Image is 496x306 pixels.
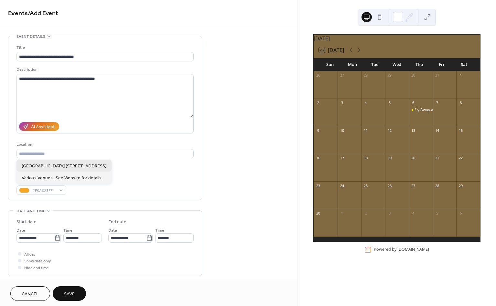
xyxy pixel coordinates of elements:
div: 27 [340,73,344,78]
div: 17 [340,156,344,161]
div: 29 [387,73,392,78]
div: [DATE] [314,35,480,42]
div: 4 [411,211,415,216]
div: 3 [387,211,392,216]
div: 31 [435,73,439,78]
span: Show date only [24,258,51,265]
div: 11 [363,128,368,133]
div: Mon [341,58,363,71]
div: 1 [458,73,463,78]
div: 13 [411,128,415,133]
div: Tue [363,58,386,71]
div: 30 [411,73,415,78]
button: 25[DATE] [317,46,346,55]
div: 12 [387,128,392,133]
div: 23 [316,183,320,188]
div: 1 [340,211,344,216]
div: AI Assistant [31,124,55,131]
div: Description [16,66,192,73]
button: Save [53,286,86,301]
span: #F5A623FF [32,187,56,194]
div: Event color [16,178,65,185]
div: 10 [340,128,344,133]
div: Title [16,44,192,51]
div: 5 [387,100,392,105]
span: Time [63,227,72,234]
span: All day [24,251,36,258]
div: 24 [340,183,344,188]
div: 7 [435,100,439,105]
div: 18 [363,156,368,161]
div: 2 [316,100,320,105]
div: 30 [316,211,320,216]
div: Wed [386,58,408,71]
div: 19 [387,156,392,161]
div: 29 [458,183,463,188]
div: Fri [430,58,453,71]
div: 9 [316,128,320,133]
div: 6 [458,211,463,216]
button: Cancel [10,286,50,301]
span: Time [155,227,164,234]
div: 14 [435,128,439,133]
div: 4 [363,100,368,105]
div: 27 [411,183,415,188]
div: 15 [458,128,463,133]
button: AI Assistant [19,122,59,131]
div: 28 [363,73,368,78]
div: Sat [453,58,475,71]
span: [GEOGRAPHIC_DATA] [STREET_ADDRESS] [22,163,106,170]
div: 2 [363,211,368,216]
span: Date [108,227,117,234]
a: [DOMAIN_NAME] [397,247,429,252]
span: / Add Event [28,7,58,20]
div: Start date [16,219,37,226]
span: Cancel [22,291,39,298]
div: 25 [363,183,368,188]
div: Powered by [374,247,429,252]
div: 8 [458,100,463,105]
div: Sun [319,58,341,71]
div: 26 [387,183,392,188]
div: Location [16,141,192,148]
div: 6 [411,100,415,105]
div: 28 [435,183,439,188]
div: 5 [435,211,439,216]
div: Thu [408,58,430,71]
div: Fly Away at Seattle's CloudBreak Festival [409,107,433,113]
div: 3 [340,100,344,105]
div: 20 [411,156,415,161]
span: Event details [16,33,45,40]
div: 16 [316,156,320,161]
span: Various Venues- See Website for details [22,175,102,182]
span: Hide end time [24,265,49,271]
div: End date [108,219,126,226]
span: Date and time [16,208,45,215]
div: 21 [435,156,439,161]
span: Save [64,291,75,298]
div: 26 [316,73,320,78]
div: 22 [458,156,463,161]
a: Events [8,7,28,20]
span: Date [16,227,25,234]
